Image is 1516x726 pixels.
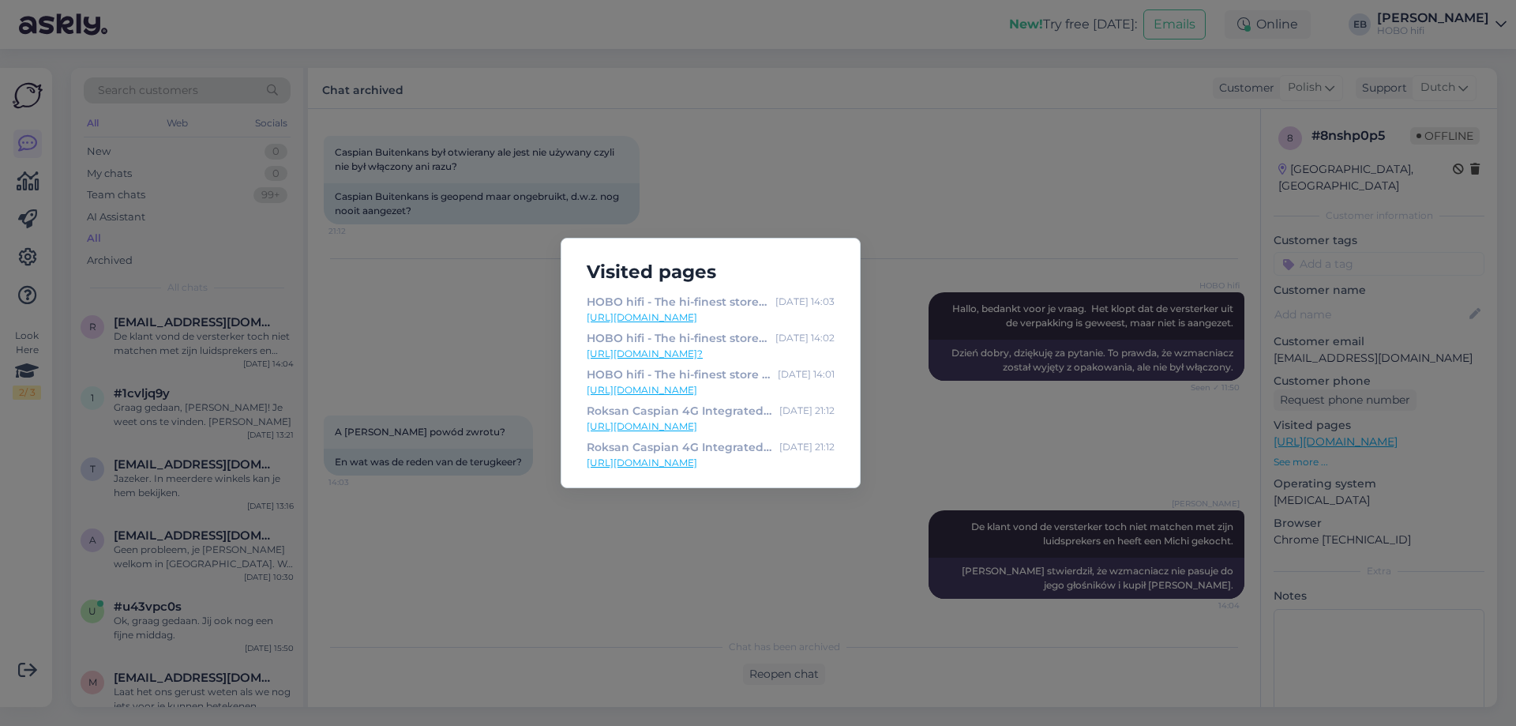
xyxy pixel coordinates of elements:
[779,438,835,456] div: [DATE] 21:12
[587,366,771,383] div: HOBO hifi - The hi-finest store in [GEOGRAPHIC_DATA]
[587,329,769,347] div: HOBO hifi - The hi-finest store in [GEOGRAPHIC_DATA]
[587,310,835,325] a: [URL][DOMAIN_NAME]
[587,438,773,456] div: Roksan Caspian 4G Integrated Amplifier zwart (Buitenkans)
[587,383,835,397] a: [URL][DOMAIN_NAME]
[779,402,835,419] div: [DATE] 21:12
[778,366,835,383] div: [DATE] 14:01
[587,419,835,434] a: [URL][DOMAIN_NAME]
[587,456,835,470] a: [URL][DOMAIN_NAME]
[775,293,835,310] div: [DATE] 14:03
[574,258,847,287] h5: Visited pages
[587,347,835,361] a: [URL][DOMAIN_NAME]?
[587,293,769,310] div: HOBO hifi - The hi-finest store in [GEOGRAPHIC_DATA]
[587,402,773,419] div: Roksan Caspian 4G Integrated Amplifier zwart (Buitenkans)
[775,329,835,347] div: [DATE] 14:02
